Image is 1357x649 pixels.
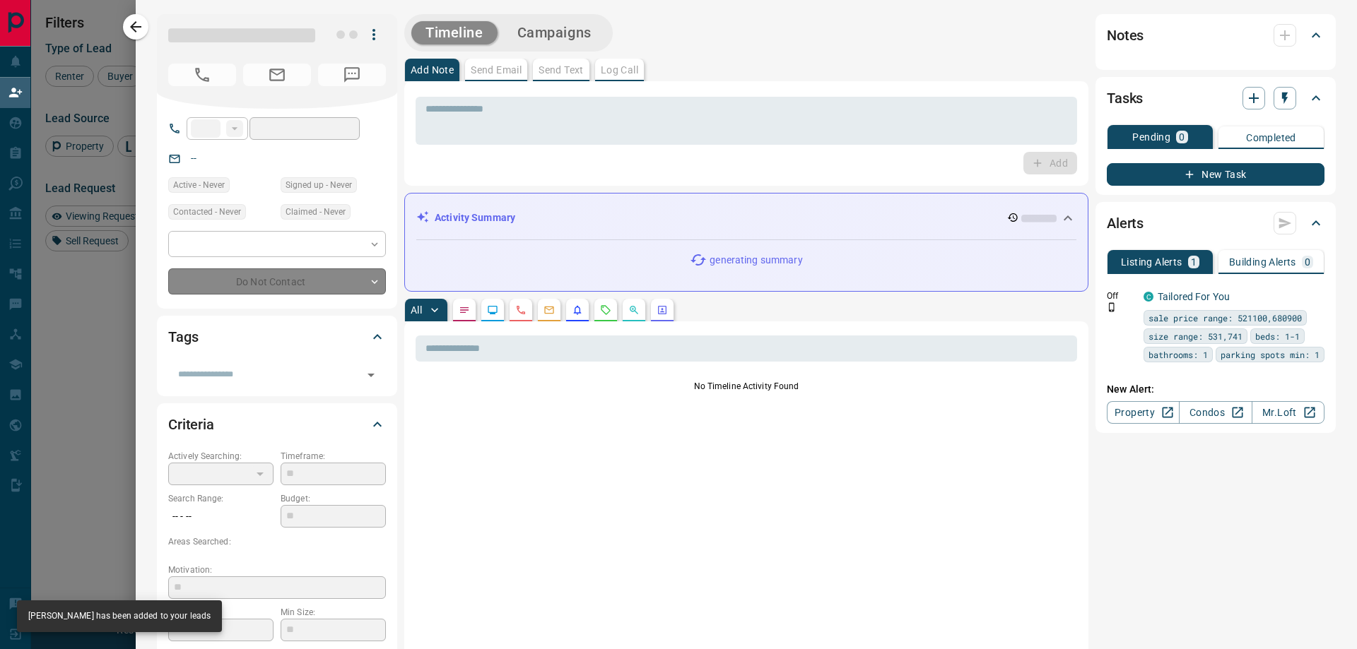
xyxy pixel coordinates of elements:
span: Claimed - Never [286,205,346,219]
svg: Listing Alerts [572,304,583,316]
span: size range: 531,741 [1149,329,1243,343]
svg: Agent Actions [657,304,668,316]
h2: Tags [168,326,198,348]
div: Criteria [168,407,386,441]
span: No Number [168,64,236,86]
svg: Notes [459,304,470,316]
span: Signed up - Never [286,178,352,192]
p: 0 [1305,257,1310,267]
svg: Push Notification Only [1107,302,1117,312]
span: bathrooms: 1 [1149,347,1208,362]
svg: Requests [600,304,611,316]
span: Contacted - Never [173,205,241,219]
div: Tags [168,320,386,354]
p: Off [1107,290,1135,302]
p: Activity Summary [435,210,515,225]
p: Listing Alerts [1121,257,1182,267]
svg: Calls [515,304,527,316]
p: Budget: [281,492,386,505]
p: Completed [1246,133,1296,143]
span: beds: 1-1 [1255,329,1300,343]
svg: Lead Browsing Activity [487,304,498,316]
p: Building Alerts [1229,257,1296,267]
p: -- - -- [168,505,274,528]
div: condos.ca [1144,292,1153,302]
a: Mr.Loft [1252,401,1324,424]
span: No Email [243,64,311,86]
a: -- [191,153,196,164]
a: Property [1107,401,1180,424]
button: Open [361,365,381,385]
div: Activity Summary [416,205,1076,231]
button: Timeline [411,21,498,44]
p: Motivation: [168,564,386,576]
div: Alerts [1107,206,1324,240]
div: Do Not Contact [168,268,386,294]
span: parking spots min: 1 [1221,347,1320,362]
p: Areas Searched: [168,535,386,548]
button: New Task [1107,163,1324,186]
button: Campaigns [503,21,606,44]
p: All [411,305,422,315]
p: generating summary [710,253,802,268]
p: Add Note [411,65,454,75]
p: Actively Searching: [168,450,274,463]
a: Tailored For You [1158,291,1230,302]
h2: Tasks [1107,87,1143,109]
h2: Notes [1107,24,1144,47]
p: 0 [1179,132,1185,142]
h2: Criteria [168,413,214,436]
a: Condos [1179,401,1252,424]
h2: Alerts [1107,212,1144,234]
svg: Emails [544,304,555,316]
span: sale price range: 521100,680900 [1149,311,1302,325]
p: 1 [1191,257,1197,267]
p: Search Range: [168,492,274,505]
p: Timeframe: [281,450,386,463]
p: New Alert: [1107,382,1324,397]
span: Active - Never [173,178,225,192]
div: [PERSON_NAME] has been added to your leads [28,605,211,628]
p: Pending [1132,132,1170,142]
svg: Opportunities [628,304,640,316]
span: No Number [318,64,386,86]
p: No Timeline Activity Found [416,380,1077,393]
div: Tasks [1107,81,1324,115]
div: Notes [1107,18,1324,52]
p: Min Size: [281,606,386,619]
